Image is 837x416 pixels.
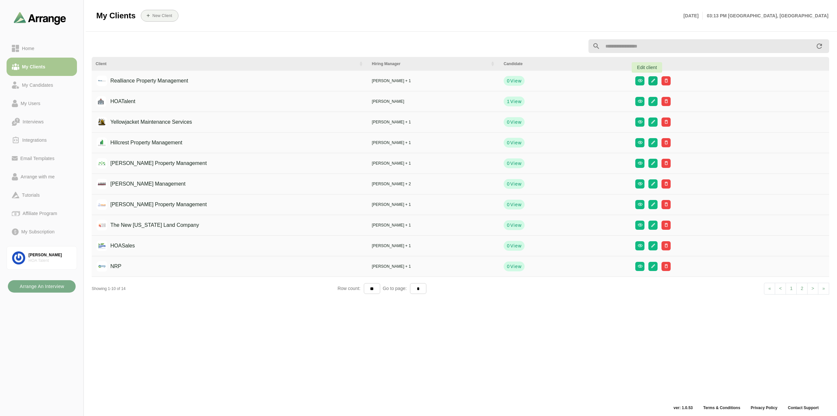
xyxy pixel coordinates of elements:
img: NPM_logo.png [97,158,107,169]
img: placeholder logo [96,96,106,107]
a: Terms & Conditions [698,405,745,410]
span: My Clients [96,11,136,21]
div: HOASales [100,240,135,252]
img: Logo.jpg [97,137,107,148]
a: Arrange with me [7,168,77,186]
div: [PERSON_NAME] + 1 [372,119,496,125]
p: [DATE] [683,12,703,20]
a: [PERSON_NAME]HOA Talent [7,246,77,270]
span: View [510,119,522,125]
div: [PERSON_NAME] Management [100,178,185,190]
button: 1View [504,97,525,106]
button: 0View [504,138,525,148]
button: 0View [504,158,525,168]
div: [PERSON_NAME] Property Management [100,198,207,211]
div: [PERSON_NAME] [372,99,496,104]
div: [PERSON_NAME] + 2 [372,181,496,187]
strong: 0 [507,181,510,187]
a: Interviews [7,113,77,131]
span: View [510,201,522,208]
span: View [510,181,522,187]
a: Next [807,283,818,295]
div: The New [US_STATE] Land Company [100,219,199,231]
a: Next [818,283,829,295]
div: Candidate [504,61,627,67]
div: Showing 1-10 of 14 [92,286,338,292]
a: Tutorials [7,186,77,204]
strong: 0 [507,243,510,249]
div: [PERSON_NAME] + 1 [372,140,496,146]
div: My Subscription [19,228,57,236]
button: 0View [504,200,525,209]
div: Tutorials [19,191,42,199]
span: » [822,286,825,291]
button: 0View [504,76,525,86]
div: Hiring Manager [372,61,486,67]
div: HOATalent [100,95,135,108]
div: [PERSON_NAME] + 1 [372,78,496,84]
div: [PERSON_NAME] + 1 [372,202,496,208]
a: Home [7,39,77,58]
span: View [510,243,522,249]
div: My Users [18,99,43,107]
div: Yellowjacket Maintenance Services [100,116,192,128]
div: [PERSON_NAME] + 1 [372,222,496,228]
strong: 0 [507,119,510,125]
strong: 0 [507,201,510,208]
div: Affiliate Program [20,209,60,217]
img: RPM-Logo.jpg [97,76,107,86]
strong: 0 [507,160,510,167]
a: Contact Support [783,405,824,410]
button: 0View [504,220,525,230]
strong: 0 [507,263,510,270]
button: Arrange An Interview [8,280,76,293]
img: arrangeai-name-small-logo.4d2b8aee.svg [14,12,66,25]
div: [PERSON_NAME] [28,252,71,258]
b: New Client [152,13,172,18]
span: Go to page: [380,286,410,291]
div: Arrange with me [18,173,57,181]
a: My Clients [7,58,77,76]
img: tnwlc.png [97,220,107,230]
strong: 0 [507,139,510,146]
p: 03:13 PM [GEOGRAPHIC_DATA], [GEOGRAPHIC_DATA] [703,12,828,20]
button: 0View [504,241,525,251]
span: View [510,263,522,270]
div: NRP [100,260,121,273]
span: View [510,78,522,84]
div: Actions [635,61,825,67]
a: My Subscription [7,223,77,241]
a: 2 [796,283,808,295]
img: NRP-Logo_color_horizontal.png [97,261,107,272]
span: Row count: [338,286,364,291]
img: mmi.png [97,179,107,189]
span: View [510,222,522,228]
div: Hillcrest Property Management [100,136,182,149]
strong: 0 [507,222,510,228]
a: Email Templates [7,149,77,168]
span: ver: 1.0.53 [668,405,698,410]
div: [PERSON_NAME] + 1 [372,160,496,166]
div: [PERSON_NAME] + 1 [372,263,496,269]
button: 0View [504,262,525,271]
div: HOA Talent [28,258,71,263]
div: Interviews [20,118,46,126]
span: View [510,160,522,167]
div: My Candidates [19,81,56,89]
strong: 1 [507,98,510,105]
a: My Candidates [7,76,77,94]
a: My Users [7,94,77,113]
span: > [811,286,814,291]
img: YJ-Logo.png [97,117,107,127]
div: [PERSON_NAME] Property Management [100,157,207,170]
div: Email Templates [18,154,57,162]
span: View [510,98,522,105]
b: Arrange An Interview [19,280,64,293]
a: Privacy Policy [746,405,783,410]
div: Home [19,45,37,52]
a: Integrations [7,131,77,149]
div: Integrations [20,136,49,144]
a: Affiliate Program [7,204,77,223]
div: Realliance Property Management [100,75,188,87]
img: HAS-Logo-1000px-(1).png [97,241,107,251]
